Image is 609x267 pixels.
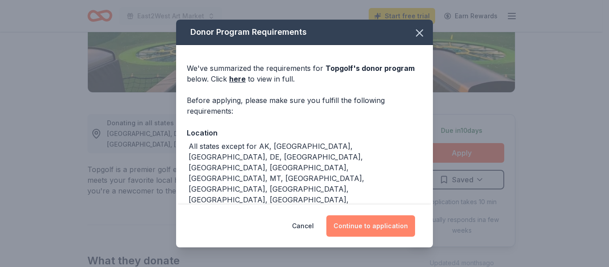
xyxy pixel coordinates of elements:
[176,20,433,45] div: Donor Program Requirements
[229,74,246,84] a: here
[187,127,422,139] div: Location
[292,215,314,237] button: Cancel
[189,141,422,216] div: All states except for AK, [GEOGRAPHIC_DATA], [GEOGRAPHIC_DATA], DE, [GEOGRAPHIC_DATA], [GEOGRAPHI...
[325,64,415,73] span: Topgolf 's donor program
[326,215,415,237] button: Continue to application
[187,95,422,116] div: Before applying, please make sure you fulfill the following requirements:
[187,63,422,84] div: We've summarized the requirements for below. Click to view in full.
